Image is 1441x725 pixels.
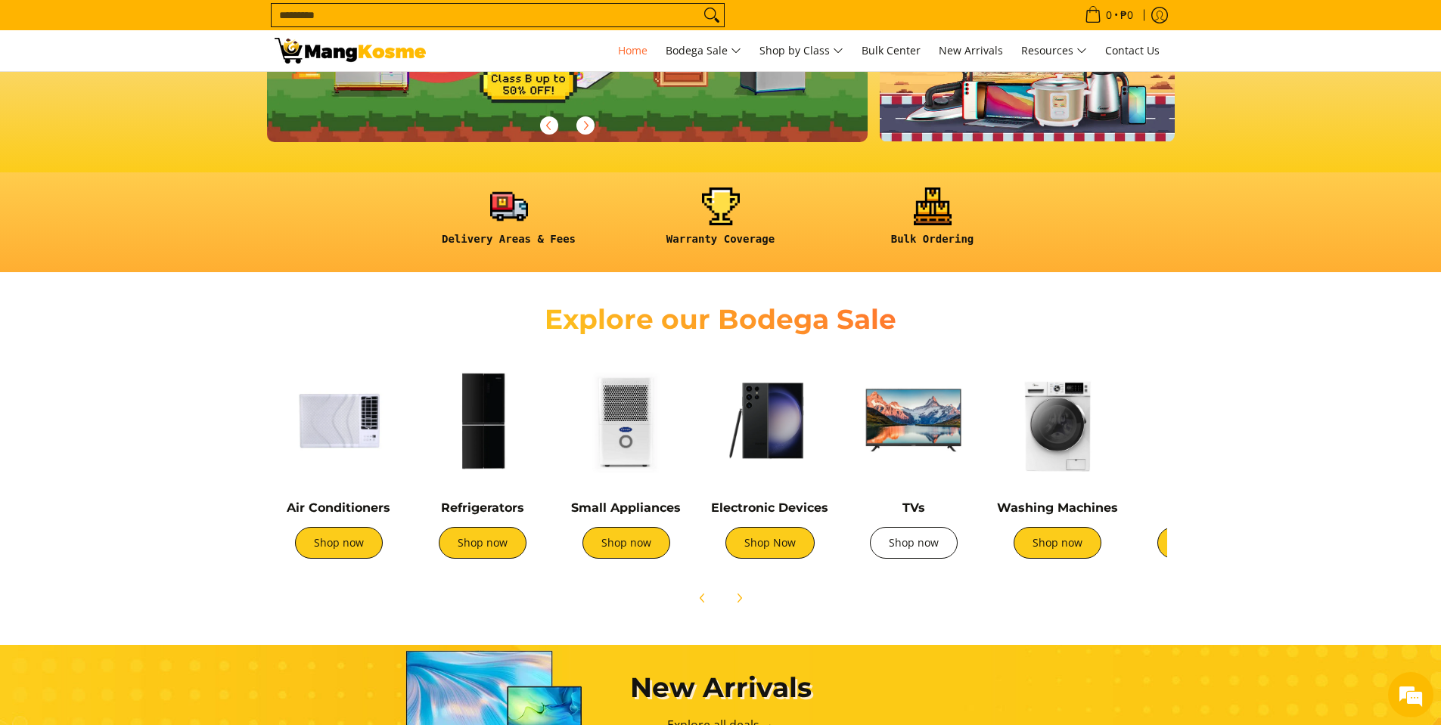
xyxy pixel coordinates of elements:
a: Home [610,30,655,71]
a: Shop now [295,527,383,559]
a: <h6><strong>Delivery Areas & Fees</strong></h6> [411,187,607,258]
button: Next [569,109,602,142]
a: Shop Now [725,527,815,559]
a: Air Conditioners [287,500,390,515]
a: Shop now [439,527,526,559]
a: Shop now [1157,527,1245,559]
span: Bodega Sale [666,42,741,60]
img: TVs [849,356,978,485]
button: Previous [686,581,719,615]
a: Washing Machines [997,500,1118,515]
nav: Main Menu [441,30,1167,71]
span: Contact Us [1105,43,1160,57]
a: <h6><strong>Bulk Ordering</strong></h6> [834,187,1031,258]
img: Refrigerators [418,356,547,485]
span: Bulk Center [862,43,921,57]
img: Mang Kosme: Your Home Appliances Warehouse Sale Partner! [275,38,426,64]
a: Resources [1014,30,1095,71]
img: Washing Machines [993,356,1122,485]
span: Home [618,43,648,57]
img: Electronic Devices [706,356,834,485]
a: Refrigerators [441,500,524,515]
a: <h6><strong>Warranty Coverage</strong></h6> [623,187,819,258]
button: Next [722,581,756,615]
a: Shop by Class [752,30,851,71]
a: Bulk Center [854,30,928,71]
a: Shop now [582,527,670,559]
a: Small Appliances [571,500,681,515]
span: 0 [1104,10,1114,20]
a: Bodega Sale [658,30,749,71]
button: Search [700,4,724,26]
a: Shop now [1014,527,1101,559]
span: Shop by Class [759,42,843,60]
a: New Arrivals [931,30,1011,71]
a: TVs [902,500,925,515]
h2: Explore our Bodega Sale [502,302,940,336]
img: Cookers [1137,356,1266,485]
a: Contact Us [1098,30,1167,71]
button: Previous [533,109,566,142]
img: Air Conditioners [275,356,403,485]
span: • [1080,7,1138,23]
a: Shop now [870,527,958,559]
span: ₱0 [1118,10,1135,20]
span: New Arrivals [939,43,1003,57]
img: Small Appliances [562,356,691,485]
a: Electronic Devices [711,500,828,515]
span: Resources [1021,42,1087,60]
